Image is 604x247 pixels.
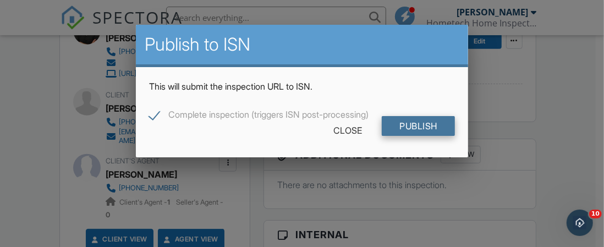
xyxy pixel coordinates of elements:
[567,210,593,236] iframe: Intercom live chat
[316,120,380,140] div: Close
[149,109,369,123] label: Complete inspection (triggers ISN post-processing)
[589,210,602,218] span: 10
[145,34,459,56] h2: Publish to ISN
[149,80,455,92] p: This will submit the inspection URL to ISN.
[382,116,455,136] input: Publish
